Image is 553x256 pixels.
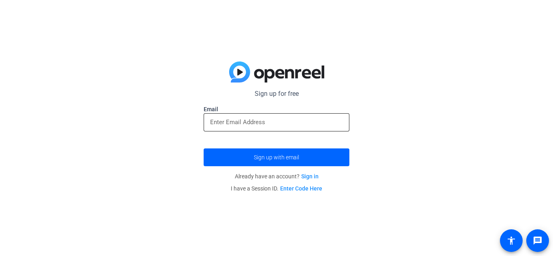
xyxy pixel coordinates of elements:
img: blue-gradient.svg [229,61,324,83]
a: Enter Code Here [280,185,322,192]
p: Sign up for free [204,89,349,99]
span: Already have an account? [235,173,319,180]
mat-icon: message [533,236,542,245]
span: I have a Session ID. [231,185,322,192]
label: Email [204,105,349,113]
a: Sign in [301,173,319,180]
button: Sign up with email [204,148,349,166]
input: Enter Email Address [210,117,343,127]
mat-icon: accessibility [506,236,516,245]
